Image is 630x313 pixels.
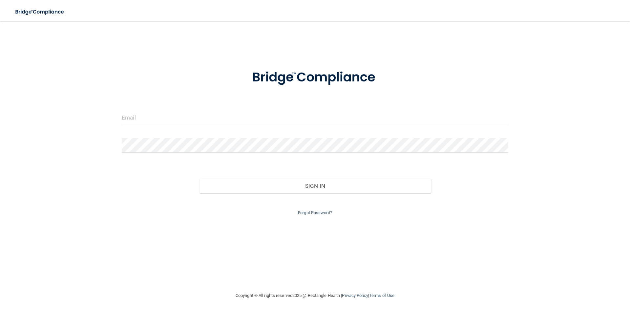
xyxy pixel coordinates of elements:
[239,60,391,95] img: bridge_compliance_login_screen.278c3ca4.svg
[122,110,508,125] input: Email
[298,210,332,215] a: Forgot Password?
[195,285,435,306] div: Copyright © All rights reserved 2025 @ Rectangle Health | |
[342,293,368,298] a: Privacy Policy
[199,179,431,193] button: Sign In
[10,5,70,19] img: bridge_compliance_login_screen.278c3ca4.svg
[369,293,394,298] a: Terms of Use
